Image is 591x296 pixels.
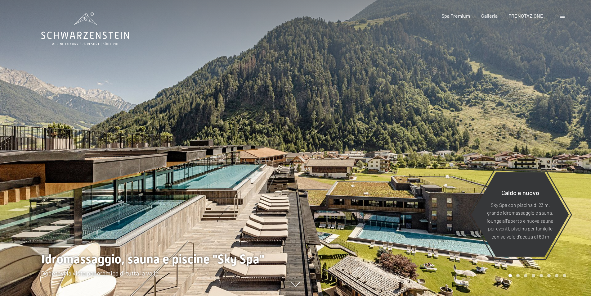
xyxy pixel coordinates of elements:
font: Sky Spa con piscina di 23 m, grande idromassaggio e sauna, lounge all'aperto e nuova sauna per ev... [487,202,553,239]
font: Caldo e nuovo [501,189,539,196]
div: Pagina 8 della giostra [563,274,566,277]
a: Spa Premium [441,13,470,19]
div: Pagina 4 del carosello [532,274,535,277]
div: Pagina Carosello 1 (Diapositiva corrente) [508,274,512,277]
a: Galleria [481,13,498,19]
div: Pagina 6 della giostra [547,274,551,277]
div: Pagina 3 della giostra [524,274,527,277]
div: Pagina 2 della giostra [516,274,520,277]
div: Pagina 5 della giostra [540,274,543,277]
a: Caldo e nuovo Sky Spa con piscina di 23 m, grande idromassaggio e sauna, lounge all'aperto e nuov... [471,172,569,257]
a: PRENOTAZIONE [508,13,543,19]
div: Carosello Pagina 7 [555,274,558,277]
div: Paginazione carosello [506,274,566,277]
